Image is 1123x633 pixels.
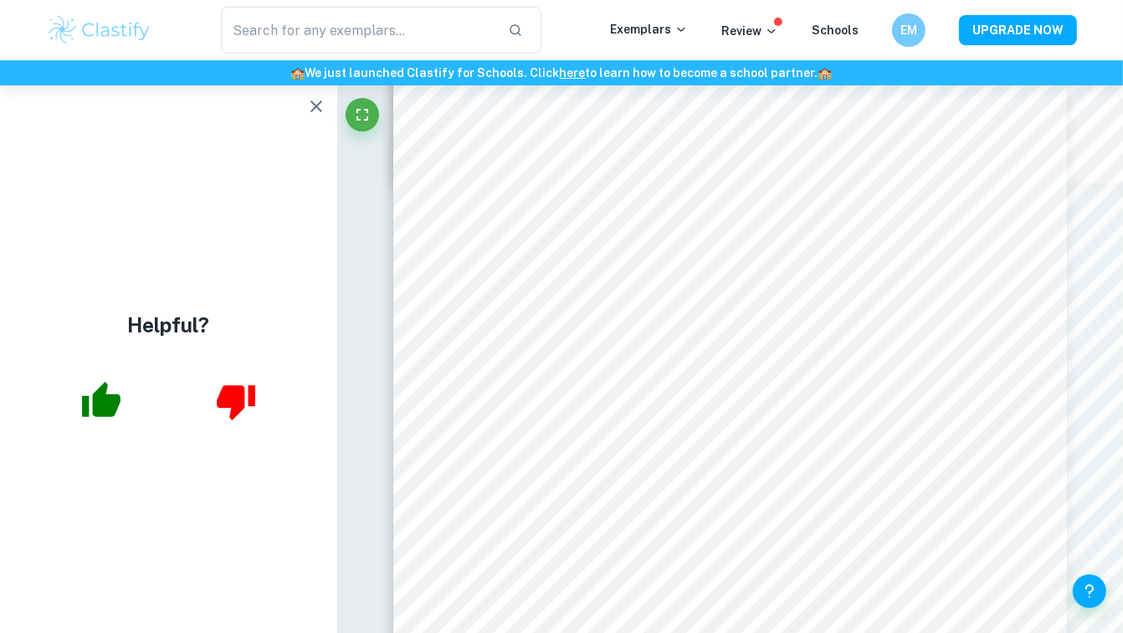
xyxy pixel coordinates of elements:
span: 🏫 [818,66,833,80]
span: 🏫 [291,66,305,80]
h6: EM [900,21,919,39]
button: UPGRADE NOW [959,15,1077,45]
img: Clastify logo [46,13,152,47]
p: Exemplars [610,20,688,39]
button: Fullscreen [346,98,379,131]
a: Schools [812,23,859,37]
a: here [560,66,586,80]
h4: Helpful? [127,310,209,340]
h6: We just launched Clastify for Schools. Click to learn how to become a school partner. [3,64,1120,82]
button: EM [892,13,926,47]
p: Review [721,22,778,40]
input: Search for any exemplars... [221,7,495,54]
button: Help and Feedback [1073,574,1106,608]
